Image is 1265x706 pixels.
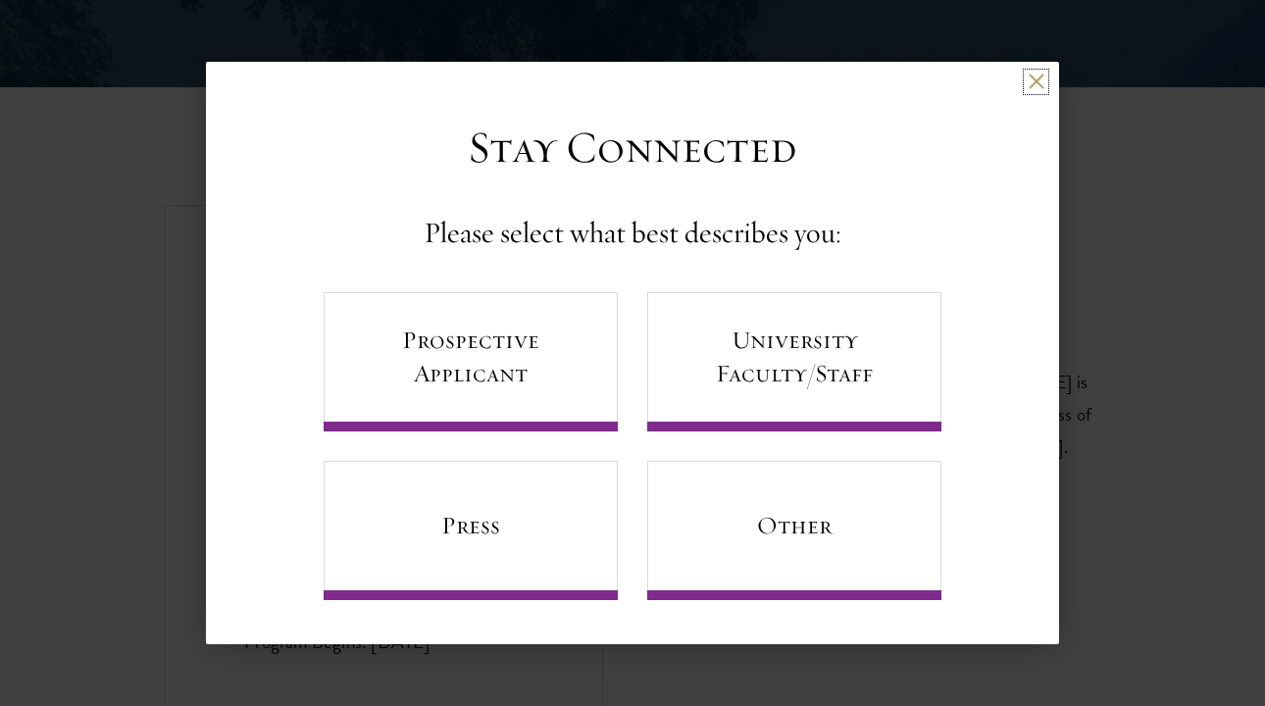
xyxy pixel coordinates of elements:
[324,461,618,600] a: Press
[647,461,941,600] a: Other
[468,121,797,176] h3: Stay Connected
[647,292,941,431] a: University Faculty/Staff
[424,214,841,253] h4: Please select what best describes you:
[324,292,618,431] a: Prospective Applicant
